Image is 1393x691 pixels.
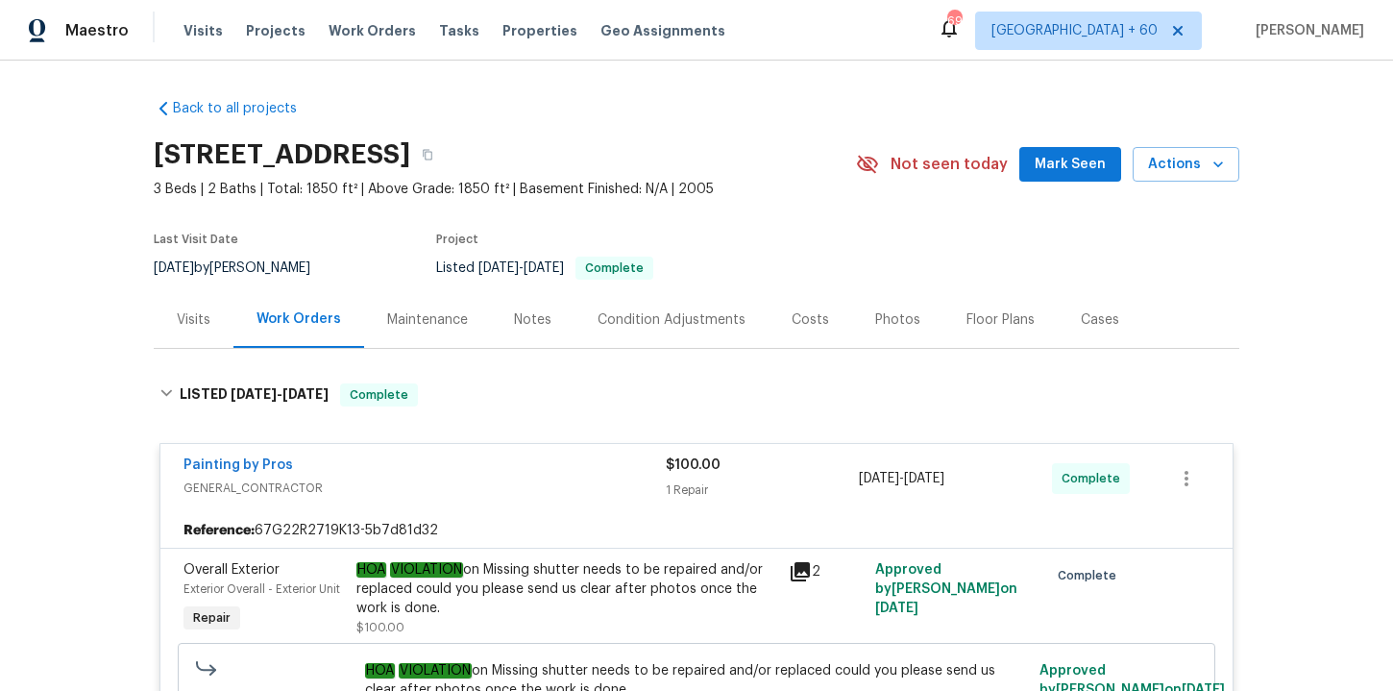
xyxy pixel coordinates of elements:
[365,663,395,679] em: HOA
[356,622,404,633] span: $100.00
[1062,469,1128,488] span: Complete
[1058,566,1124,585] span: Complete
[947,12,961,31] div: 694
[859,472,899,485] span: [DATE]
[154,145,410,164] h2: [STREET_ADDRESS]
[154,180,856,199] span: 3 Beds | 2 Baths | Total: 1850 ft² | Above Grade: 1850 ft² | Basement Finished: N/A | 2005
[183,521,255,540] b: Reference:
[891,155,1008,174] span: Not seen today
[154,261,194,275] span: [DATE]
[1035,153,1106,177] span: Mark Seen
[154,364,1239,426] div: LISTED [DATE]-[DATE]Complete
[859,469,944,488] span: -
[478,261,564,275] span: -
[154,257,333,280] div: by [PERSON_NAME]
[257,309,341,329] div: Work Orders
[329,21,416,40] span: Work Orders
[183,479,666,498] span: GENERAL_CONTRACTOR
[65,21,129,40] span: Maestro
[789,560,864,583] div: 2
[875,310,920,330] div: Photos
[904,472,944,485] span: [DATE]
[792,310,829,330] div: Costs
[154,234,238,245] span: Last Visit Date
[436,234,478,245] span: Project
[600,21,725,40] span: Geo Assignments
[875,602,918,615] span: [DATE]
[875,563,1017,615] span: Approved by [PERSON_NAME] on
[1133,147,1239,183] button: Actions
[439,24,479,37] span: Tasks
[246,21,305,40] span: Projects
[231,387,277,401] span: [DATE]
[1148,153,1224,177] span: Actions
[183,21,223,40] span: Visits
[514,310,551,330] div: Notes
[1081,310,1119,330] div: Cases
[390,562,463,578] em: VIOLATION
[502,21,577,40] span: Properties
[991,21,1158,40] span: [GEOGRAPHIC_DATA] + 60
[282,387,329,401] span: [DATE]
[183,458,293,472] a: Painting by Pros
[342,385,416,405] span: Complete
[399,663,472,679] em: VIOLATION
[231,387,329,401] span: -
[387,310,468,330] div: Maintenance
[666,481,859,500] div: 1 Repair
[185,608,238,628] span: Repair
[356,562,386,578] em: HOA
[177,310,210,330] div: Visits
[356,560,777,618] div: on Missing shutter needs to be repaired and/or replaced could you please send us clear after phot...
[478,261,519,275] span: [DATE]
[1248,21,1364,40] span: [PERSON_NAME]
[183,583,340,595] span: Exterior Overall - Exterior Unit
[183,563,280,577] span: Overall Exterior
[410,137,445,172] button: Copy Address
[524,261,564,275] span: [DATE]
[154,99,338,118] a: Back to all projects
[966,310,1035,330] div: Floor Plans
[180,383,329,407] h6: LISTED
[577,262,651,274] span: Complete
[1019,147,1121,183] button: Mark Seen
[598,310,745,330] div: Condition Adjustments
[160,513,1233,548] div: 67G22R2719K13-5b7d81d32
[436,261,653,275] span: Listed
[666,458,721,472] span: $100.00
